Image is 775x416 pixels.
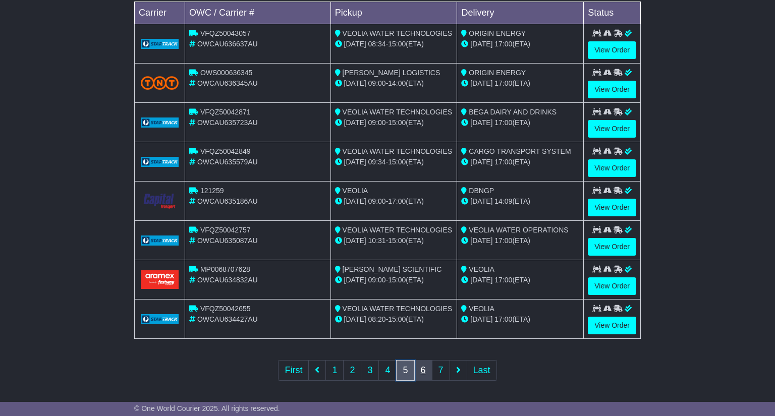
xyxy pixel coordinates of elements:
[141,39,179,49] img: GetCarrierServiceLogo
[588,199,636,216] a: View Order
[388,79,406,87] span: 14:00
[470,236,492,245] span: [DATE]
[343,29,453,37] span: VEOLIA WATER TECHNOLOGIES
[325,360,344,381] a: 1
[361,360,379,381] a: 3
[344,40,366,48] span: [DATE]
[467,360,497,381] a: Last
[588,41,636,59] a: View Order
[368,79,386,87] span: 09:00
[494,315,512,323] span: 17:00
[396,360,414,381] a: 5
[343,187,368,195] span: VEOLIA
[588,120,636,138] a: View Order
[200,265,250,273] span: MP0068707628
[344,158,366,166] span: [DATE]
[197,158,258,166] span: OWCAU635579AU
[343,147,453,155] span: VEOLIA WATER TECHNOLOGIES
[470,158,492,166] span: [DATE]
[134,404,280,412] span: © One World Courier 2025. All rights reserved.
[461,157,579,167] div: (ETA)
[469,108,557,116] span: BEGA DAIRY AND DRINKS
[344,197,366,205] span: [DATE]
[343,69,440,77] span: [PERSON_NAME] LOGISTICS
[461,235,579,246] div: (ETA)
[461,275,579,285] div: (ETA)
[335,39,453,49] div: - (ETA)
[344,236,366,245] span: [DATE]
[368,236,386,245] span: 10:31
[197,236,258,245] span: OWCAU635087AU
[343,360,361,381] a: 2
[343,226,453,234] span: VEOLIA WATER TECHNOLOGIES
[141,270,179,289] img: Aramex.png
[141,192,179,211] img: CapitalTransport.png
[470,315,492,323] span: [DATE]
[461,39,579,49] div: (ETA)
[368,276,386,284] span: 09:00
[494,236,512,245] span: 17:00
[494,197,512,205] span: 14:09
[135,2,185,24] td: Carrier
[368,118,386,127] span: 09:00
[470,79,492,87] span: [DATE]
[388,236,406,245] span: 15:00
[344,276,366,284] span: [DATE]
[469,147,571,155] span: CARGO TRANSPORT SYSTEM
[344,118,366,127] span: [DATE]
[388,158,406,166] span: 15:00
[494,79,512,87] span: 17:00
[197,79,258,87] span: OWCAU636345AU
[368,315,386,323] span: 08:20
[432,360,450,381] a: 7
[469,69,526,77] span: ORIGIN ENERGY
[343,305,453,313] span: VEOLIA WATER TECHNOLOGIES
[388,315,406,323] span: 15:00
[141,117,179,128] img: GetCarrierServiceLogo
[461,314,579,325] div: (ETA)
[368,197,386,205] span: 09:00
[588,81,636,98] a: View Order
[200,29,251,37] span: VFQZ50043057
[335,196,453,207] div: - (ETA)
[335,275,453,285] div: - (ETA)
[141,157,179,167] img: GetCarrierServiceLogo
[200,187,224,195] span: 121259
[335,117,453,128] div: - (ETA)
[335,235,453,246] div: - (ETA)
[343,108,453,116] span: VEOLIA WATER TECHNOLOGIES
[588,159,636,177] a: View Order
[368,40,386,48] span: 08:34
[185,2,331,24] td: OWC / Carrier #
[197,118,258,127] span: OWCAU635723AU
[494,40,512,48] span: 17:00
[378,360,397,381] a: 4
[469,29,526,37] span: ORIGIN ENERGY
[197,40,258,48] span: OWCAU636637AU
[200,226,251,234] span: VFQZ50042757
[470,40,492,48] span: [DATE]
[343,265,442,273] span: [PERSON_NAME] SCIENTIFIC
[469,265,494,273] span: VEOLIA
[388,118,406,127] span: 15:00
[388,276,406,284] span: 15:00
[141,235,179,246] img: GetCarrierServiceLogo
[197,276,258,284] span: OWCAU634832AU
[200,69,253,77] span: OWS000636345
[335,314,453,325] div: - (ETA)
[494,276,512,284] span: 17:00
[141,76,179,90] img: TNT_Domestic.png
[469,305,494,313] span: VEOLIA
[461,196,579,207] div: (ETA)
[588,277,636,295] a: View Order
[461,78,579,89] div: (ETA)
[461,117,579,128] div: (ETA)
[588,238,636,256] a: View Order
[414,360,432,381] a: 6
[200,305,251,313] span: VFQZ50042655
[200,108,251,116] span: VFQZ50042871
[330,2,457,24] td: Pickup
[200,147,251,155] span: VFQZ50042849
[469,187,494,195] span: DBNGP
[344,315,366,323] span: [DATE]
